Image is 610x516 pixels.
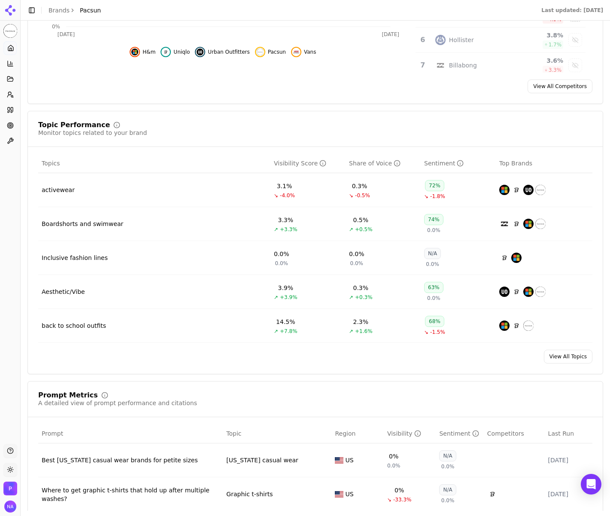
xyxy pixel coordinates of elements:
[511,185,522,195] img: uniqlo
[499,287,510,297] img: urban outfitters
[331,424,384,443] th: Region
[520,31,563,40] div: 3.8 %
[173,49,190,55] span: Uniqlo
[499,185,510,195] img: h&m
[387,429,421,438] div: Visibility
[427,227,440,234] span: 0.0%
[523,219,534,229] img: h&m
[274,294,278,301] span: ↗
[436,424,483,443] th: sentiment
[430,193,445,200] span: -1.8%
[441,463,455,470] span: 0.0%
[226,456,298,464] a: [US_STATE] casual wear
[487,489,498,499] img: uniqlo
[353,216,369,224] div: 0.5%
[421,154,496,173] th: sentiment
[197,49,203,55] img: urban outfitters
[349,226,353,233] span: ↗
[223,424,331,443] th: Topic
[568,33,582,47] button: Show hollister data
[548,490,589,498] div: [DATE]
[511,219,522,229] img: uniqlo
[430,329,445,336] span: -1.5%
[439,484,456,495] div: N/A
[42,287,85,296] a: Aesthetic/Vibe
[353,284,369,292] div: 0.3%
[278,216,294,224] div: 3.3%
[511,253,522,263] img: h&m
[304,49,316,55] span: Vans
[346,154,421,173] th: shareOfVoice
[435,35,446,45] img: hollister
[387,496,391,503] span: ↘
[4,501,16,513] img: Nico Arce
[280,328,297,335] span: +7.8%
[38,424,223,443] th: Prompt
[349,192,353,199] span: ↘
[545,424,592,443] th: Last Run
[278,284,294,292] div: 3.9%
[3,482,17,495] button: Open organization switcher
[435,60,446,70] img: billabong
[439,450,456,461] div: N/A
[349,250,364,258] div: 0.0%
[549,67,562,73] span: 3.3 %
[161,47,190,57] button: Hide uniqlo data
[499,219,510,229] img: billabong
[393,496,411,503] span: -33.3%
[280,192,295,199] span: -4.0%
[38,154,592,343] div: Data table
[424,282,443,293] div: 63%
[38,128,147,137] div: Monitor topics related to your brand
[276,318,295,326] div: 14.5%
[42,486,219,503] div: Where to get graphic t-shirts that hold up after multiple washes?
[274,250,289,258] div: 0.0%
[195,47,249,57] button: Hide urban outfitters data
[424,214,443,225] div: 74%
[345,456,353,464] span: US
[277,182,292,190] div: 3.1%
[499,253,510,263] img: uniqlo
[487,429,524,438] span: Competitors
[535,287,546,297] img: pacsun
[541,7,603,14] div: Last updated: [DATE]
[424,159,464,168] div: Sentiment
[3,24,17,38] button: Current brand: Pacsun
[419,35,427,45] div: 6
[42,253,108,262] a: Inclusive fashion lines
[257,49,264,55] img: pacsun
[291,47,316,57] button: Hide vans data
[3,24,17,38] img: Pacsun
[274,328,278,335] span: ↗
[274,192,278,199] span: ↘
[425,180,444,191] div: 72%
[280,294,297,301] span: +3.9%
[268,49,286,55] span: Pacsun
[416,53,586,78] tr: 7billabongBillabong3.6%3.3%Show billabong data
[335,457,343,464] img: US flag
[523,185,534,195] img: urban outfitters
[293,49,300,55] img: vans
[38,392,98,399] div: Prompt Metrics
[4,501,16,513] button: Open user button
[42,159,60,168] span: Topics
[350,260,364,267] span: 0.0%
[349,328,353,335] span: ↗
[49,6,101,15] nav: breadcrumb
[42,186,75,194] a: activewear
[42,220,123,228] a: Boardshorts and swimwear
[274,159,326,168] div: Visibility Score
[226,490,273,498] div: Graphic t-shirts
[42,456,219,464] div: Best [US_STATE] casual wear brands for petite sizes
[345,490,353,498] span: US
[523,287,534,297] img: h&m
[130,47,155,57] button: Hide h&m data
[274,226,278,233] span: ↗
[449,36,474,44] div: Hollister
[511,287,522,297] img: uniqlo
[416,27,586,53] tr: 6hollisterHollister3.8%1.7%Show hollister data
[49,7,70,14] a: Brands
[449,61,477,70] div: Billabong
